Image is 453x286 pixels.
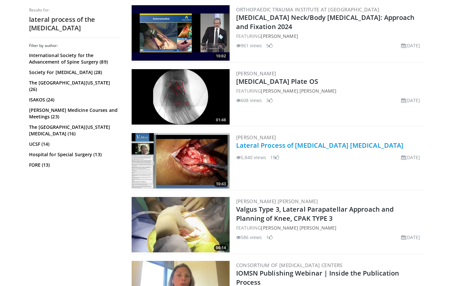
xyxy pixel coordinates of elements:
a: 10:43 [132,133,230,188]
a: Orthopaedic Trauma Institute at [GEOGRAPHIC_DATA] [236,6,380,13]
span: 01:48 [214,117,228,123]
li: [DATE] [401,234,420,241]
a: Society For [MEDICAL_DATA] (28) [29,69,119,76]
a: FORE (13) [29,162,119,168]
a: Consortium of [MEDICAL_DATA] Centers [236,262,343,268]
h3: Filter by author: [29,43,121,48]
a: 10:02 [132,5,230,61]
a: [PERSON_NAME] [299,88,336,94]
a: [PERSON_NAME] [PERSON_NAME] [236,198,318,204]
a: [PERSON_NAME] Medicine Courses and Meetings (23) [29,107,119,120]
span: 10:43 [214,181,228,187]
a: Hospital for Special Surgery (13) [29,151,119,158]
li: [DATE] [401,154,420,161]
a: ISAKOS (24) [29,97,119,103]
img: ff25d2d1-2474-4862-aca8-3661af6e39a2.300x170_q85_crop-smart_upscale.jpg [132,69,230,125]
li: 1 [266,234,273,241]
li: 5,840 views [236,154,266,161]
li: 5 [266,42,273,49]
div: FEATURING [236,224,423,231]
a: [MEDICAL_DATA] Plate OS [236,77,318,86]
li: 3 [266,97,273,104]
img: dbabc91a-1d30-4a2b-a470-06da14aae35b.300x170_q85_crop-smart_upscale.jpg [132,133,230,188]
li: [DATE] [401,42,420,49]
span: 10:02 [214,53,228,59]
a: UCSF (14) [29,141,119,147]
img: 127f4f2f-edf0-4579-a465-304fe8aa4da2.300x170_q85_crop-smart_upscale.jpg [132,5,230,61]
li: 19 [270,154,279,161]
img: e0e11e79-22c3-426b-b8cb-9aa531e647cc.300x170_q85_crop-smart_upscale.jpg [132,197,230,252]
a: [MEDICAL_DATA] Neck/Body [MEDICAL_DATA]: Approach and Fixation 2024 [236,13,415,31]
p: Results for: [29,8,121,13]
a: [PERSON_NAME] [261,88,298,94]
a: [PERSON_NAME] [PERSON_NAME] [261,225,336,231]
li: [DATE] [401,97,420,104]
a: International Society for the Advancement of Spine Surgery (89) [29,52,119,65]
a: 01:48 [132,69,230,125]
a: 06:14 [132,197,230,252]
span: 06:14 [214,245,228,251]
a: [PERSON_NAME] [236,70,276,77]
a: The [GEOGRAPHIC_DATA][US_STATE][MEDICAL_DATA] (16) [29,124,119,137]
a: Valgus Type 3, Lateral Parapatellar Approach and Planning of Knee, CPAK TYPE 3 [236,205,394,223]
div: FEATURING [236,33,423,39]
li: 608 views [236,97,262,104]
li: 586 views [236,234,262,241]
li: 961 views [236,42,262,49]
a: [PERSON_NAME] [236,134,276,141]
h2: lateral process of the [MEDICAL_DATA] [29,15,121,32]
a: [PERSON_NAME] [261,33,298,39]
div: FEATURING , [236,87,423,94]
a: Lateral Process of [MEDICAL_DATA] [MEDICAL_DATA] [236,141,404,150]
a: The [GEOGRAPHIC_DATA][US_STATE] (26) [29,80,119,93]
